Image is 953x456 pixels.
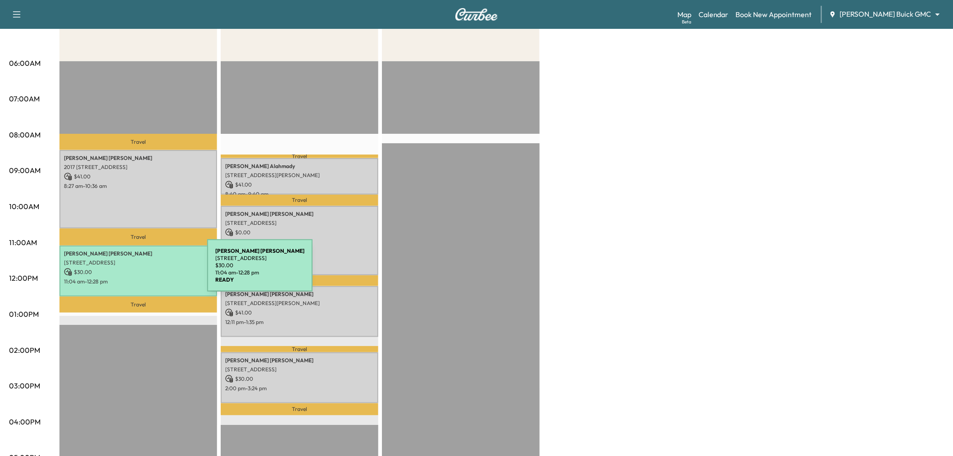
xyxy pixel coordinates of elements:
[215,255,304,262] p: [STREET_ADDRESS]
[225,172,374,179] p: [STREET_ADDRESS][PERSON_NAME]
[64,173,213,181] p: $ 41.00
[215,262,304,269] p: $ 30.00
[736,9,812,20] a: Book New Appointment
[682,18,691,25] div: Beta
[64,182,213,190] p: 8:27 am - 10:36 am
[699,9,729,20] a: Calendar
[9,237,37,248] p: 11:00AM
[9,380,40,391] p: 03:00PM
[677,9,691,20] a: MapBeta
[9,416,41,427] p: 04:00PM
[225,319,374,326] p: 12:11 pm - 1:35 pm
[225,238,374,246] p: 9:59 am - 11:53 am
[9,129,41,140] p: 08:00AM
[64,164,213,171] p: 2017 [STREET_ADDRESS]
[225,300,374,307] p: [STREET_ADDRESS][PERSON_NAME]
[225,163,374,170] p: [PERSON_NAME] Alahmady
[455,8,498,21] img: Curbee Logo
[9,58,41,68] p: 06:00AM
[9,273,38,283] p: 12:00PM
[59,296,217,313] p: Travel
[225,210,374,218] p: [PERSON_NAME] [PERSON_NAME]
[221,195,378,206] p: Travel
[9,309,39,319] p: 01:00PM
[9,345,40,356] p: 02:00PM
[225,228,374,237] p: $ 0.00
[221,155,378,158] p: Travel
[221,346,378,352] p: Travel
[59,134,217,150] p: Travel
[225,357,374,364] p: [PERSON_NAME] [PERSON_NAME]
[225,219,374,227] p: [STREET_ADDRESS]
[64,278,213,285] p: 11:04 am - 12:28 pm
[225,291,374,298] p: [PERSON_NAME] [PERSON_NAME]
[225,385,374,392] p: 2:00 pm - 3:24 pm
[215,269,304,276] p: 11:04 am - 12:28 pm
[215,247,304,254] b: [PERSON_NAME] [PERSON_NAME]
[215,276,234,283] b: READY
[840,9,931,19] span: [PERSON_NAME] Buick GMC
[225,309,374,317] p: $ 41.00
[9,165,41,176] p: 09:00AM
[225,191,374,198] p: 8:40 am - 9:40 am
[225,375,374,383] p: $ 30.00
[64,259,213,266] p: [STREET_ADDRESS]
[9,201,39,212] p: 10:00AM
[9,93,40,104] p: 07:00AM
[64,155,213,162] p: [PERSON_NAME] [PERSON_NAME]
[225,181,374,189] p: $ 41.00
[225,366,374,373] p: [STREET_ADDRESS]
[64,250,213,257] p: [PERSON_NAME] [PERSON_NAME]
[59,228,217,246] p: Travel
[221,403,378,415] p: Travel
[64,268,213,276] p: $ 30.00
